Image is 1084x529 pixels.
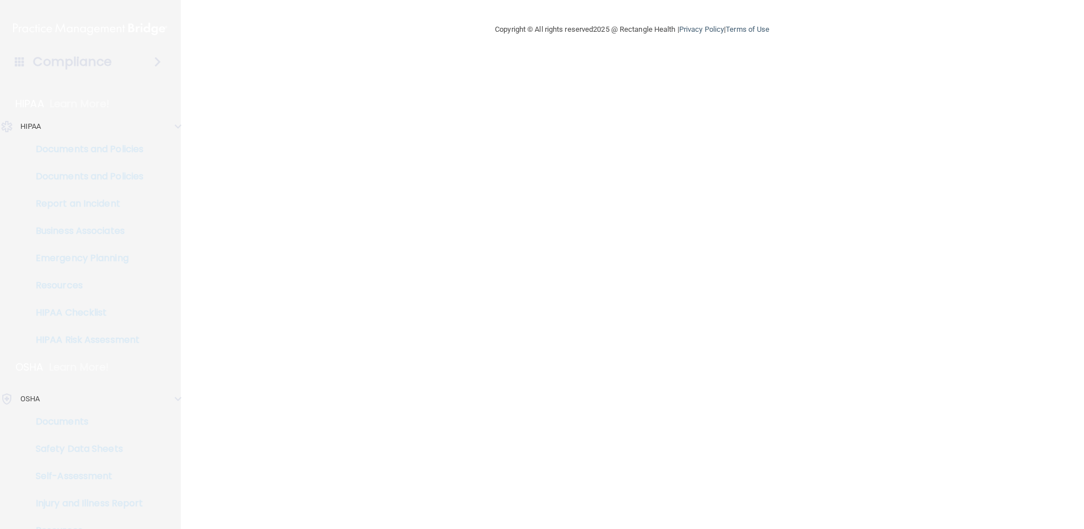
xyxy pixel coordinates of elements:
a: Terms of Use [726,25,769,33]
p: Safety Data Sheets [7,443,162,455]
p: HIPAA Risk Assessment [7,334,162,346]
p: Business Associates [7,225,162,237]
p: Documents and Policies [7,171,162,182]
h4: Compliance [33,54,112,70]
p: OSHA [20,392,40,406]
p: Learn More! [49,360,109,374]
p: HIPAA Checklist [7,307,162,318]
p: Documents and Policies [7,144,162,155]
p: Documents [7,416,162,427]
p: HIPAA [20,120,41,133]
p: Injury and Illness Report [7,498,162,509]
p: Self-Assessment [7,471,162,482]
img: PMB logo [13,18,167,40]
p: Emergency Planning [7,253,162,264]
p: Report an Incident [7,198,162,209]
p: Learn More! [50,97,110,111]
p: OSHA [15,360,44,374]
p: HIPAA [15,97,44,111]
a: Privacy Policy [679,25,724,33]
div: Copyright © All rights reserved 2025 @ Rectangle Health | | [425,11,839,48]
p: Resources [7,280,162,291]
